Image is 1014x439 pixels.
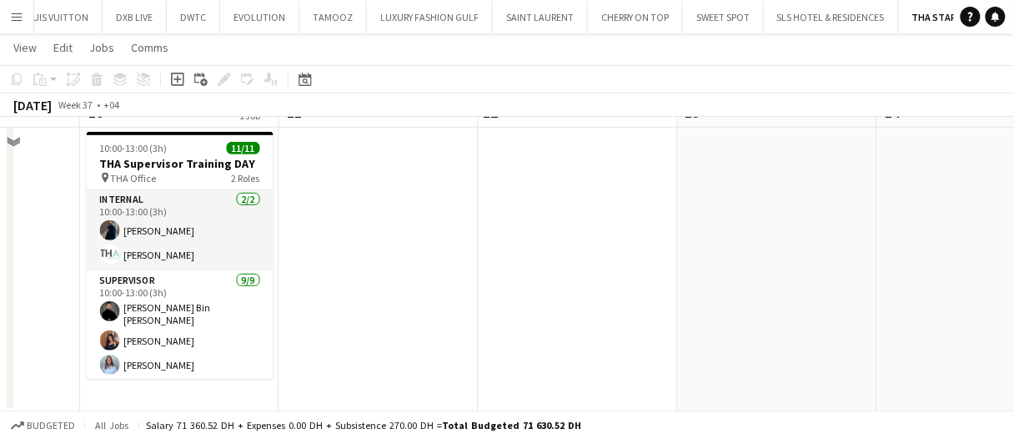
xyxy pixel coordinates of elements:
[588,1,683,33] button: CHERRY ON TOP
[124,37,175,58] a: Comms
[87,190,274,271] app-card-role: Internal2/210:00-13:00 (3h)[PERSON_NAME][PERSON_NAME]
[27,420,75,431] span: Budgeted
[232,172,260,184] span: 2 Roles
[899,1,991,33] button: THA STAFFING
[103,98,119,111] div: +04
[13,40,37,55] span: View
[764,1,899,33] button: SLS HOTEL & RESIDENCES
[111,172,157,184] span: THA Office
[103,1,167,33] button: DXB LIVE
[53,40,73,55] span: Edit
[8,416,78,435] button: Budgeted
[13,97,52,114] div: [DATE]
[87,156,274,171] h3: THA Supervisor Training DAY
[220,1,299,33] button: EVOLUTION
[7,1,103,33] button: LOUIS VUITTON
[89,40,114,55] span: Jobs
[683,1,764,33] button: SWEET SPOT
[442,419,581,431] span: Total Budgeted 71 630.52 DH
[55,98,97,111] span: Week 37
[299,1,367,33] button: TAMOOZ
[167,1,220,33] button: DWTC
[146,419,581,431] div: Salary 71 360.52 DH + Expenses 0.00 DH + Subsistence 270.00 DH =
[493,1,588,33] button: SAINT LAURENT
[7,37,43,58] a: View
[83,37,121,58] a: Jobs
[131,40,168,55] span: Comms
[92,419,132,431] span: All jobs
[100,142,168,154] span: 10:00-13:00 (3h)
[367,1,493,33] button: LUXURY FASHION GULF
[47,37,79,58] a: Edit
[87,132,274,379] app-job-card: 10:00-13:00 (3h)11/11THA Supervisor Training DAY THA Office2 RolesInternal2/210:00-13:00 (3h)[PER...
[227,142,260,154] span: 11/11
